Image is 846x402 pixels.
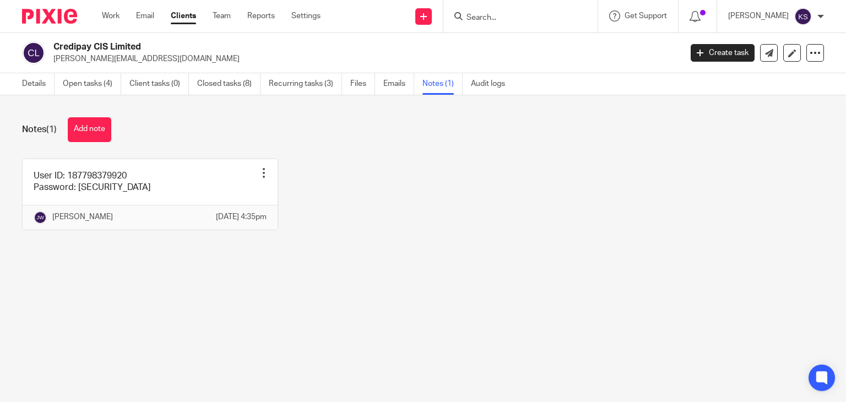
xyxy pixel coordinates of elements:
a: Work [102,10,120,21]
a: Emails [383,73,414,95]
p: [PERSON_NAME] [728,10,789,21]
a: Recurring tasks (3) [269,73,342,95]
a: Clients [171,10,196,21]
a: Team [213,10,231,21]
p: [PERSON_NAME][EMAIL_ADDRESS][DOMAIN_NAME] [53,53,674,64]
input: Search [465,13,565,23]
a: Settings [291,10,321,21]
p: [DATE] 4:35pm [216,211,267,222]
a: Details [22,73,55,95]
img: svg%3E [22,41,45,64]
h2: Credipay CIS Limited [53,41,550,53]
a: Reports [247,10,275,21]
img: Pixie [22,9,77,24]
p: [PERSON_NAME] [52,211,113,222]
a: Email [136,10,154,21]
span: (1) [46,125,57,134]
a: Open tasks (4) [63,73,121,95]
span: Get Support [625,12,667,20]
a: Files [350,73,375,95]
a: Audit logs [471,73,513,95]
img: svg%3E [34,211,47,224]
button: Add note [68,117,111,142]
a: Client tasks (0) [129,73,189,95]
a: Closed tasks (8) [197,73,261,95]
a: Create task [691,44,755,62]
h1: Notes [22,124,57,135]
img: svg%3E [794,8,812,25]
a: Notes (1) [422,73,463,95]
